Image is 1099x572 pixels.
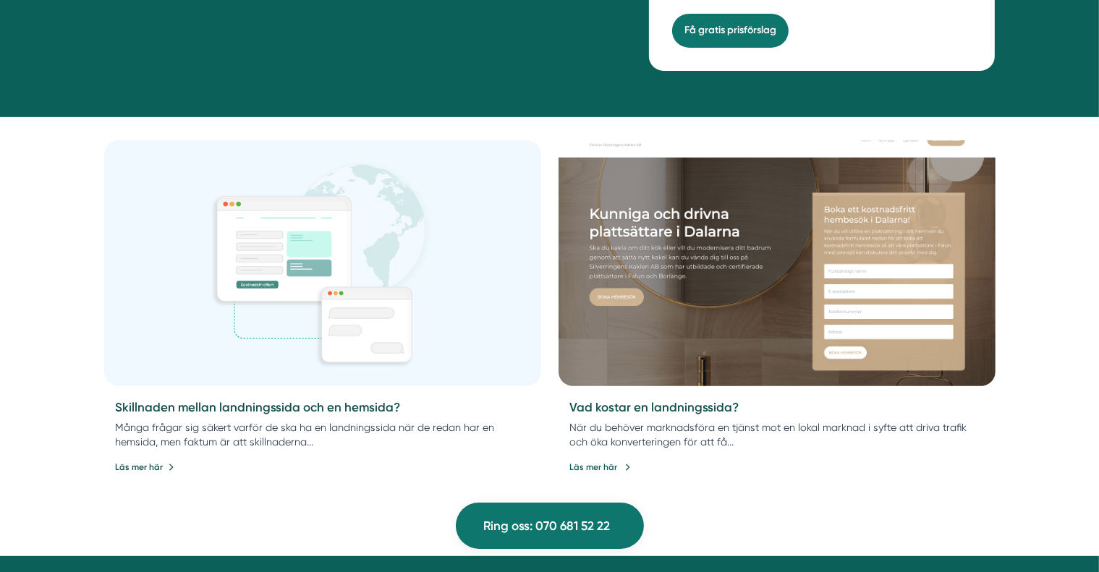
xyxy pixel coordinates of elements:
[570,461,631,474] a: Läs mer här
[570,420,984,449] p: När du behöver marknadsföra en tjänst mot en lokal marknad i syfte att driva trafik och öka konve...
[547,134,1006,392] img: Landningssida
[116,461,174,474] a: Läs mer här
[456,503,644,549] a: Ring oss: 070 681 52 22
[559,140,996,386] a: Landningssida
[116,420,530,449] p: Många frågar sig säkert varför de ska ha en landningssida när de redan har en hemsida, men faktum...
[483,516,610,536] span: Ring oss: 070 681 52 22
[570,400,739,414] a: Vad kostar en landningssida?
[116,400,401,414] a: Skillnaden mellan landningssida och en hemsida?
[672,14,789,47] button: Få gratis prisförslag
[104,140,541,386] img: Landningssida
